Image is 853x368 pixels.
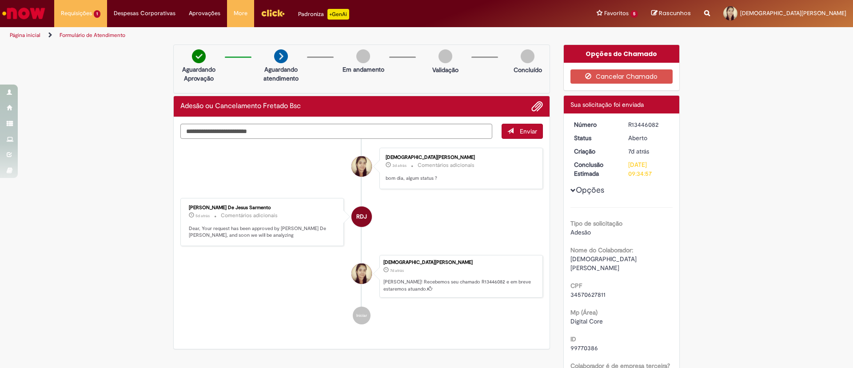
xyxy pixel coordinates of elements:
p: Concluído [514,65,542,74]
textarea: Digite sua mensagem aqui... [180,124,492,139]
b: Mp (Área) [570,308,598,316]
p: Em andamento [343,65,384,74]
span: Aprovações [189,9,220,18]
b: Nome do Colaborador: [570,246,633,254]
span: Rascunhos [659,9,691,17]
div: Cristiane Moreira De Araujo [351,263,372,284]
img: check-circle-green.png [192,49,206,63]
div: R13446082 [628,120,670,129]
div: Padroniza [298,9,349,20]
p: Dear, Your request has been approved by [PERSON_NAME] De [PERSON_NAME], and soon we will be analy... [189,225,337,239]
b: ID [570,335,576,343]
p: bom dia, algum status ? [386,175,534,182]
h2: Adesão ou Cancelamento Fretado Bsc Histórico de tíquete [180,102,301,110]
div: [PERSON_NAME] De Jesus Sarmento [189,205,337,210]
ul: Histórico de tíquete [180,139,543,333]
div: Cristiane Moreira De Araujo [351,156,372,177]
span: Requisições [61,9,92,18]
span: More [234,9,247,18]
span: Digital Core [570,317,603,325]
span: 34570627811 [570,291,606,299]
span: Enviar [520,127,537,135]
ul: Trilhas de página [7,27,562,44]
span: RDJ [356,206,367,227]
p: Aguardando atendimento [259,65,303,83]
img: arrow-next.png [274,49,288,63]
div: Robson De Jesus Sarmento [351,206,372,227]
b: CPF [570,282,582,290]
div: [DEMOGRAPHIC_DATA][PERSON_NAME] [383,260,538,265]
time: 29/08/2025 12:08:37 [392,163,407,168]
dt: Número [567,120,622,129]
img: img-circle-grey.png [356,49,370,63]
div: [DATE] 09:34:57 [628,160,670,178]
span: [DEMOGRAPHIC_DATA][PERSON_NAME] [570,255,637,272]
span: 1 [94,10,100,18]
span: 99770386 [570,344,598,352]
time: 27/08/2025 09:34:57 [195,213,210,218]
a: Formulário de Atendimento [60,32,125,39]
button: Adicionar anexos [531,101,543,112]
p: [PERSON_NAME]! Recebemos seu chamado R13446082 e em breve estaremos atuando. [383,279,538,292]
time: 25/08/2025 18:23:25 [390,268,404,273]
img: ServiceNow [1,4,47,22]
div: Opções do Chamado [564,45,680,63]
button: Cancelar Chamado [570,69,673,84]
span: [DEMOGRAPHIC_DATA][PERSON_NAME] [740,9,846,17]
small: Comentários adicionais [221,212,278,219]
span: 7d atrás [628,147,649,155]
a: Rascunhos [651,9,691,18]
b: Tipo de solicitação [570,219,622,227]
span: Sua solicitação foi enviada [570,101,644,109]
img: click_logo_yellow_360x200.png [261,6,285,20]
p: Aguardando Aprovação [177,65,220,83]
span: 3d atrás [392,163,407,168]
div: Aberto [628,133,670,142]
small: Comentários adicionais [418,162,474,169]
a: Página inicial [10,32,40,39]
li: Cristiane Moreira De Araujo [180,255,543,298]
span: 5 [630,10,638,18]
dt: Conclusão Estimada [567,160,622,178]
span: Despesas Corporativas [114,9,175,18]
span: 5d atrás [195,213,210,218]
button: Enviar [502,124,543,139]
span: 7d atrás [390,268,404,273]
img: img-circle-grey.png [438,49,452,63]
img: img-circle-grey.png [521,49,534,63]
dt: Criação [567,147,622,156]
p: Validação [432,65,458,74]
span: Favoritos [604,9,629,18]
dt: Status [567,133,622,142]
div: [DEMOGRAPHIC_DATA][PERSON_NAME] [386,155,534,160]
p: +GenAi [327,9,349,20]
span: Adesão [570,228,591,236]
time: 25/08/2025 18:23:25 [628,147,649,155]
div: 25/08/2025 18:23:25 [628,147,670,156]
